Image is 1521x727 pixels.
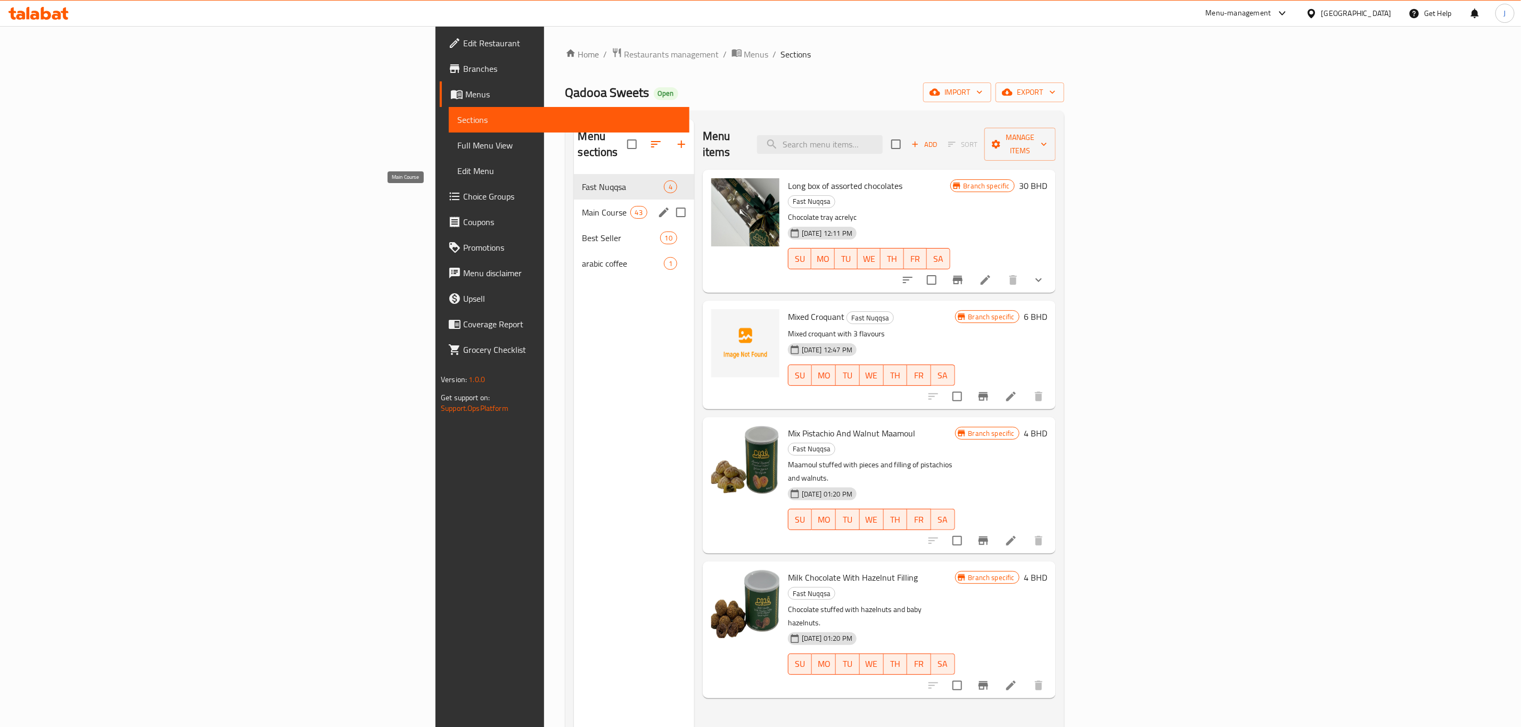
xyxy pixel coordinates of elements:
button: SA [927,248,950,269]
span: Edit Restaurant [463,37,681,49]
span: Edit Menu [457,164,681,177]
button: TH [884,654,908,675]
img: Milk Chocolate With Hazelnut Filling [711,570,779,638]
button: TU [836,509,860,530]
button: WE [860,654,884,675]
span: Branches [463,62,681,75]
span: Select all sections [621,133,643,155]
div: items [660,232,677,244]
button: import [923,82,991,102]
button: sort-choices [895,267,920,293]
button: FR [907,654,931,675]
div: Fast Nuqqsa [846,311,894,324]
button: SA [931,365,955,386]
button: TU [836,654,860,675]
span: SA [935,368,951,383]
span: FR [911,368,927,383]
button: MO [812,509,836,530]
a: Coverage Report [440,311,689,337]
span: Sections [457,113,681,126]
button: MO [812,654,836,675]
span: [DATE] 01:20 PM [798,489,857,499]
span: FR [908,251,923,267]
span: Fast Nuqqsa [847,312,893,324]
button: TH [884,509,908,530]
span: Branch specific [964,312,1019,322]
span: 4 [664,182,677,192]
a: Menus [440,81,689,107]
span: Coupons [463,216,681,228]
button: WE [860,365,884,386]
button: SU [788,654,812,675]
span: Upsell [463,292,681,305]
span: Coverage Report [463,318,681,331]
div: Fast Nuqqsa [788,443,835,456]
a: Branches [440,56,689,81]
div: arabic coffee1 [574,251,694,276]
div: Menu-management [1206,7,1271,20]
a: Edit menu item [1005,534,1017,547]
button: TU [836,365,860,386]
span: TU [840,368,856,383]
span: 1 [664,259,677,269]
span: J [1504,7,1506,19]
span: 43 [631,208,647,218]
span: SA [935,656,951,672]
div: Fast Nuqqsa4 [574,174,694,200]
span: TU [840,512,856,527]
button: Branch-specific-item [971,528,996,553]
span: Add item [907,136,941,153]
span: 1.0.0 [468,373,485,386]
span: Fast Nuqqsa [788,195,835,208]
span: Best Seller [582,232,660,244]
span: TH [888,368,903,383]
a: Sections [449,107,689,133]
button: FR [907,509,931,530]
button: FR [904,248,927,269]
span: Promotions [463,241,681,254]
span: [DATE] 01:20 PM [798,633,857,643]
span: Sort sections [643,131,669,157]
span: Long box of assorted chocolates [788,178,902,194]
span: Menus [744,48,769,61]
a: Support.OpsPlatform [441,401,508,415]
span: Select to update [946,674,968,697]
a: Edit menu item [1005,390,1017,403]
div: items [630,206,647,219]
a: Choice Groups [440,184,689,209]
span: Select section first [941,136,984,153]
button: delete [1026,673,1051,698]
button: SU [788,365,812,386]
nav: Menu sections [574,170,694,280]
button: FR [907,365,931,386]
a: Menu disclaimer [440,260,689,286]
button: Add section [669,131,694,157]
span: Full Menu View [457,139,681,152]
span: TH [888,656,903,672]
nav: breadcrumb [565,47,1064,61]
div: items [664,257,677,270]
h2: Menu items [703,128,744,160]
span: SA [935,512,951,527]
span: export [1004,86,1056,99]
button: delete [1026,384,1051,409]
span: Choice Groups [463,190,681,203]
span: 10 [661,233,677,243]
div: Fast Nuqqsa [582,180,664,193]
a: Edit Restaurant [440,30,689,56]
button: Manage items [984,128,1056,161]
button: SA [931,654,955,675]
span: Branch specific [959,181,1014,191]
button: Branch-specific-item [971,673,996,698]
span: Version: [441,373,467,386]
span: Manage items [993,131,1047,158]
h6: 4 BHD [1024,426,1047,441]
span: SU [793,656,808,672]
span: WE [862,251,876,267]
span: TH [885,251,899,267]
p: Chocolate stuffed with hazelnuts and baby hazelnuts. [788,603,955,630]
a: Full Menu View [449,133,689,158]
span: Grocery Checklist [463,343,681,356]
div: [GEOGRAPHIC_DATA] [1321,7,1392,19]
